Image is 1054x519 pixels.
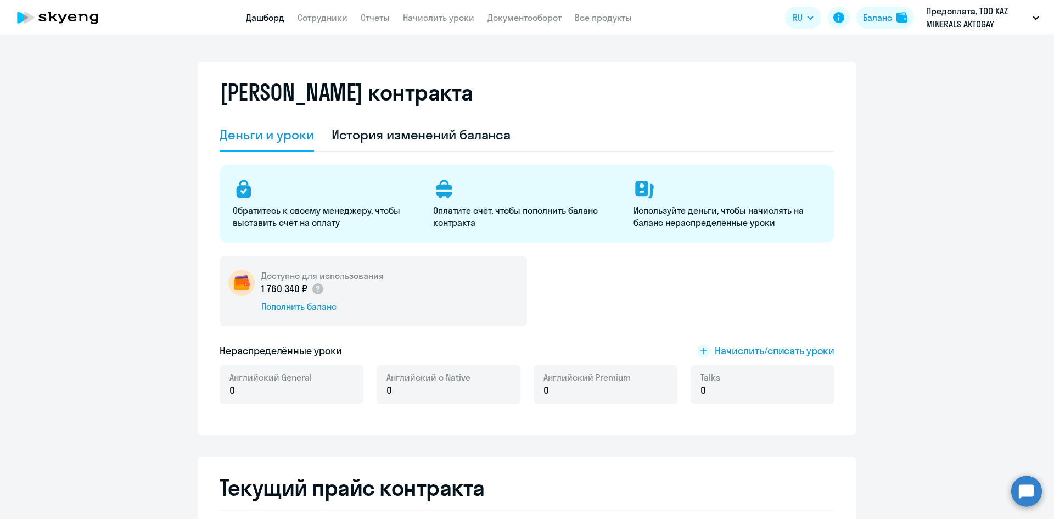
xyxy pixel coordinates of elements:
[700,371,720,383] span: Talks
[332,126,511,143] div: История изменений баланса
[575,12,632,23] a: Все продукты
[433,204,620,228] p: Оплатите счёт, чтобы пополнить баланс контракта
[793,11,803,24] span: RU
[633,204,821,228] p: Используйте деньги, чтобы начислять на баланс нераспределённые уроки
[229,371,312,383] span: Английский General
[229,383,235,398] span: 0
[700,383,706,398] span: 0
[921,4,1045,31] button: Предоплата, ТОО KAZ MINERALS AKTOGAY
[543,383,549,398] span: 0
[220,126,314,143] div: Деньги и уроки
[926,4,1028,31] p: Предоплата, ТОО KAZ MINERALS AKTOGAY
[261,270,384,282] h5: Доступно для использования
[220,79,473,105] h2: [PERSON_NAME] контракта
[543,371,631,383] span: Английский Premium
[361,12,390,23] a: Отчеты
[233,204,420,228] p: Обратитесь к своему менеджеру, чтобы выставить счёт на оплату
[403,12,474,23] a: Начислить уроки
[487,12,562,23] a: Документооборот
[220,475,834,501] h2: Текущий прайс контракта
[228,270,255,296] img: wallet-circle.png
[298,12,347,23] a: Сотрудники
[785,7,821,29] button: RU
[220,344,342,358] h5: Нераспределённые уроки
[246,12,284,23] a: Дашборд
[856,7,914,29] button: Балансbalance
[261,300,384,312] div: Пополнить баланс
[863,11,892,24] div: Баланс
[261,282,324,296] p: 1 760 340 ₽
[386,371,470,383] span: Английский с Native
[386,383,392,398] span: 0
[896,12,907,23] img: balance
[715,344,834,358] span: Начислить/списать уроки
